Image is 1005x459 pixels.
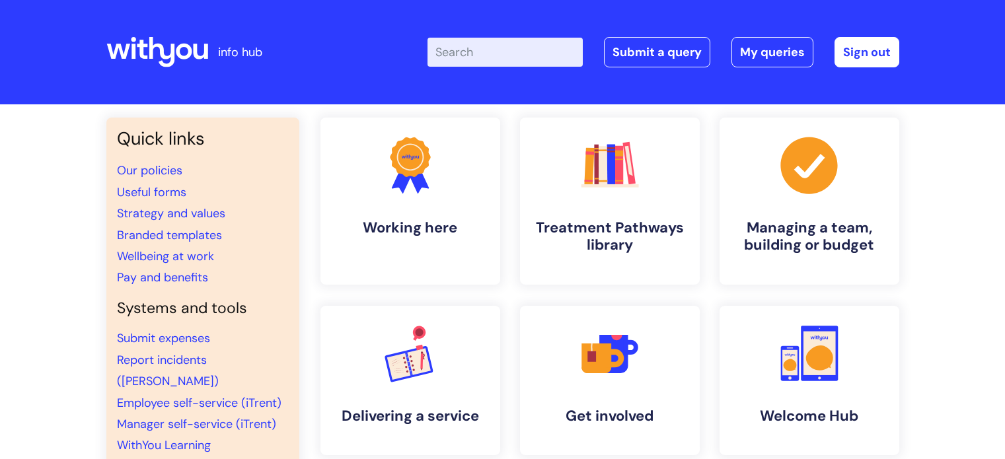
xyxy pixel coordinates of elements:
h4: Get involved [531,407,689,425]
a: Managing a team, building or budget [720,118,899,285]
a: Submit expenses [117,330,210,346]
a: Sign out [835,37,899,67]
a: Strategy and values [117,205,225,221]
a: Working here [320,118,500,285]
p: info hub [218,42,262,63]
a: Submit a query [604,37,710,67]
div: | - [428,37,899,67]
h4: Welcome Hub [730,407,889,425]
a: Employee self-service (iTrent) [117,395,281,411]
h4: Working here [331,219,490,236]
a: WithYou Learning [117,437,211,453]
a: Welcome Hub [720,306,899,455]
a: Useful forms [117,184,186,200]
a: Manager self-service (iTrent) [117,416,276,432]
h4: Treatment Pathways library [531,219,689,254]
h4: Managing a team, building or budget [730,219,889,254]
h4: Systems and tools [117,299,289,318]
h3: Quick links [117,128,289,149]
h4: Delivering a service [331,407,490,425]
a: Delivering a service [320,306,500,455]
a: Get involved [520,306,700,455]
a: Our policies [117,162,182,178]
a: Wellbeing at work [117,248,214,264]
a: Report incidents ([PERSON_NAME]) [117,352,219,389]
a: Branded templates [117,227,222,243]
input: Search [428,38,583,67]
a: Pay and benefits [117,269,208,285]
a: My queries [731,37,813,67]
a: Treatment Pathways library [520,118,700,285]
